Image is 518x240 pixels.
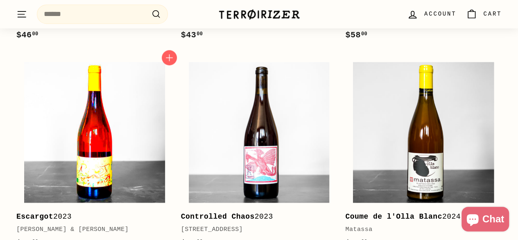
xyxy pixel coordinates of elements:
[16,213,53,221] b: Escargot
[345,213,442,221] b: Coume de l'Olla Blanc
[345,30,367,40] span: $58
[424,9,456,18] span: Account
[345,225,493,235] div: Matassa
[16,211,165,223] div: 2023
[459,207,511,233] inbox-online-store-chat: Shopify online store chat
[402,2,461,26] a: Account
[483,9,502,18] span: Cart
[345,211,493,223] div: 2024
[181,30,203,40] span: $43
[32,31,38,37] sup: 00
[197,31,203,37] sup: 00
[181,225,329,235] div: [STREET_ADDRESS]
[16,30,38,40] span: $46
[461,2,507,26] a: Cart
[361,31,367,37] sup: 00
[181,213,255,221] b: Controlled Chaos
[16,225,165,235] div: [PERSON_NAME] & [PERSON_NAME]
[181,211,329,223] div: 2023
